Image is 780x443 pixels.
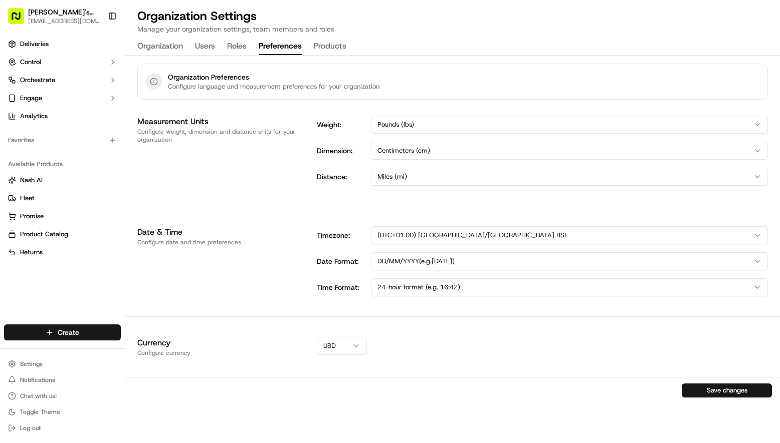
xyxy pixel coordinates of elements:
[4,373,121,387] button: Notifications
[4,132,121,148] div: Favorites
[4,90,121,106] button: Engage
[20,58,41,67] span: Control
[168,82,379,91] p: Configure language and measurement preferences for your organization
[20,94,42,103] span: Engage
[4,226,121,242] button: Product Catalog
[8,230,117,239] a: Product Catalog
[8,194,117,203] a: Fleet
[4,108,121,124] a: Analytics
[8,176,117,185] a: Nash AI
[20,248,43,257] span: Returns
[4,357,121,371] button: Settings
[168,72,379,82] h3: Organization Preferences
[20,424,41,432] span: Log out
[58,327,79,337] span: Create
[8,248,117,257] a: Returns
[317,282,367,292] label: Time Format:
[137,226,305,238] h1: Date & Time
[137,349,305,357] div: Configure currency
[4,244,121,260] button: Returns
[4,156,121,172] div: Available Products
[317,146,367,156] label: Dimension:
[317,256,367,266] label: Date Format:
[20,194,35,203] span: Fleet
[20,376,55,384] span: Notifications
[137,116,305,128] h1: Measurement Units
[28,17,100,25] button: [EMAIL_ADDRESS][DOMAIN_NAME]
[682,383,772,397] button: Save changes
[317,120,367,130] label: Weight:
[137,24,334,34] p: Manage your organization settings, team members and roles
[4,421,121,435] button: Log out
[20,212,44,221] span: Promise
[317,230,367,240] label: Timezone:
[259,38,302,55] button: Preferences
[4,208,121,224] button: Promise
[20,408,60,416] span: Toggle Theme
[137,238,305,246] div: Configure date and time preferences
[20,230,68,239] span: Product Catalog
[4,389,121,403] button: Chat with us!
[137,38,183,55] button: Organization
[20,392,57,400] span: Chat with us!
[20,112,48,121] span: Analytics
[20,360,43,368] span: Settings
[8,212,117,221] a: Promise
[137,128,305,144] div: Configure weight, dimension and distance units for your organization
[4,190,121,206] button: Fleet
[4,54,121,70] button: Control
[4,36,121,52] a: Deliveries
[4,172,121,188] button: Nash AI
[20,176,43,185] span: Nash AI
[137,337,305,349] h1: Currency
[4,72,121,88] button: Orchestrate
[195,38,215,55] button: Users
[20,76,55,85] span: Orchestrate
[317,172,367,182] label: Distance:
[314,38,346,55] button: Products
[4,324,121,340] button: Create
[20,40,49,49] span: Deliveries
[227,38,247,55] button: Roles
[4,405,121,419] button: Toggle Theme
[28,7,100,17] button: [PERSON_NAME]'s Original
[4,4,104,28] button: [PERSON_NAME]'s Original[EMAIL_ADDRESS][DOMAIN_NAME]
[137,8,334,24] h1: Organization Settings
